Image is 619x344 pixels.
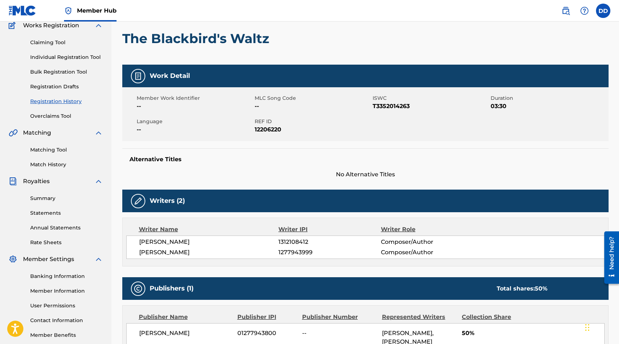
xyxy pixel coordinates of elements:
span: Matching [23,129,51,137]
img: help [580,6,589,15]
img: Writers [134,197,142,205]
a: User Permissions [30,302,103,310]
img: expand [94,129,103,137]
span: Member Hub [77,6,117,15]
span: [PERSON_NAME] [139,329,232,338]
span: -- [255,102,371,111]
span: ISWC [373,94,489,102]
a: Overclaims Tool [30,112,103,120]
span: [PERSON_NAME] [139,248,279,257]
span: No Alternative Titles [122,170,609,179]
span: -- [137,102,253,111]
span: T3352014263 [373,102,489,111]
img: search [561,6,570,15]
a: Individual Registration Tool [30,54,103,61]
span: 1277943999 [278,248,381,257]
img: expand [94,21,103,30]
a: Claiming Tool [30,39,103,46]
span: 12206220 [255,125,371,134]
img: Publishers [134,284,142,293]
img: expand [94,177,103,186]
h5: Work Detail [150,72,190,80]
a: Registration History [30,98,103,105]
h5: Alternative Titles [129,156,601,163]
div: Represented Writers [382,313,456,321]
span: 1312108412 [278,238,381,246]
iframe: Resource Center [599,229,619,287]
a: Registration Drafts [30,83,103,90]
img: MLC Logo [9,5,36,16]
span: MLC Song Code [255,94,371,102]
span: [PERSON_NAME] [139,238,279,246]
div: Writer Name [139,225,279,234]
a: Contact Information [30,317,103,324]
span: Member Settings [23,255,74,264]
div: Help [577,4,592,18]
h5: Writers (2) [150,197,185,205]
a: Summary [30,195,103,202]
span: -- [302,329,377,338]
img: Royalties [9,177,17,186]
img: Works Registration [9,21,18,30]
div: Publisher IPI [237,313,297,321]
a: Annual Statements [30,224,103,232]
a: Matching Tool [30,146,103,154]
div: User Menu [596,4,610,18]
span: Composer/Author [381,238,474,246]
a: Rate Sheets [30,239,103,246]
h5: Publishers (1) [150,284,194,293]
span: Composer/Author [381,248,474,257]
div: Publisher Name [139,313,232,321]
img: Top Rightsholder [64,6,73,15]
span: REF ID [255,118,371,125]
a: Member Benefits [30,331,103,339]
img: Work Detail [134,72,142,80]
div: Publisher Number [302,313,377,321]
a: Statements [30,209,103,217]
a: Banking Information [30,273,103,280]
span: 01277943800 [237,329,297,338]
a: Public Search [559,4,573,18]
a: Bulk Registration Tool [30,68,103,76]
a: Match History [30,161,103,168]
span: Royalties [23,177,50,186]
div: Writer IPI [278,225,381,234]
div: Writer Role [381,225,474,234]
img: Matching [9,129,18,137]
span: Works Registration [23,21,79,30]
a: Member Information [30,287,103,295]
span: Member Work Identifier [137,94,253,102]
img: Member Settings [9,255,17,264]
h2: The Blackbird's Waltz [122,31,273,47]
iframe: Chat Widget [458,55,619,344]
span: -- [137,125,253,134]
div: Drag [585,317,590,338]
span: Language [137,118,253,125]
img: expand [94,255,103,264]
